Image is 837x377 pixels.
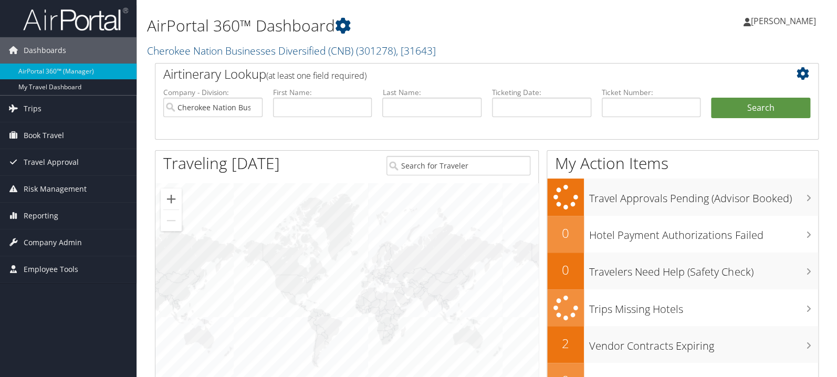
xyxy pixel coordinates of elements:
a: Travel Approvals Pending (Advisor Booked) [547,179,818,216]
h2: 0 [547,224,584,242]
h3: Vendor Contracts Expiring [589,333,818,353]
span: (at least one field required) [266,70,367,81]
h1: Traveling [DATE] [163,152,280,174]
label: Ticketing Date: [492,87,591,98]
span: Company Admin [24,229,82,256]
button: Search [711,98,810,119]
span: Dashboards [24,37,66,64]
span: Risk Management [24,176,87,202]
h1: AirPortal 360™ Dashboard [147,15,600,37]
label: Company - Division: [163,87,263,98]
a: 0Hotel Payment Authorizations Failed [547,216,818,253]
h3: Hotel Payment Authorizations Failed [589,223,818,243]
input: Search for Traveler [386,156,530,175]
img: airportal-logo.png [23,7,128,32]
a: 2Vendor Contracts Expiring [547,326,818,363]
label: First Name: [273,87,372,98]
span: Travel Approval [24,149,79,175]
h2: 0 [547,261,584,279]
a: Trips Missing Hotels [547,289,818,327]
label: Ticket Number: [602,87,701,98]
h2: 2 [547,334,584,352]
span: Reporting [24,203,58,229]
h1: My Action Items [547,152,818,174]
button: Zoom out [161,210,182,231]
button: Zoom in [161,188,182,210]
h2: Airtinerary Lookup [163,65,755,83]
label: Last Name: [382,87,482,98]
span: Book Travel [24,122,64,149]
a: Cherokee Nation Businesses Diversified (CNB) [147,44,436,58]
h3: Travel Approvals Pending (Advisor Booked) [589,186,818,206]
span: Employee Tools [24,256,78,282]
span: ( 301278 ) [356,44,396,58]
span: [PERSON_NAME] [751,15,816,27]
a: 0Travelers Need Help (Safety Check) [547,253,818,289]
span: , [ 31643 ] [396,44,436,58]
a: [PERSON_NAME] [744,5,826,37]
h3: Travelers Need Help (Safety Check) [589,259,818,279]
h3: Trips Missing Hotels [589,297,818,317]
span: Trips [24,96,41,122]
